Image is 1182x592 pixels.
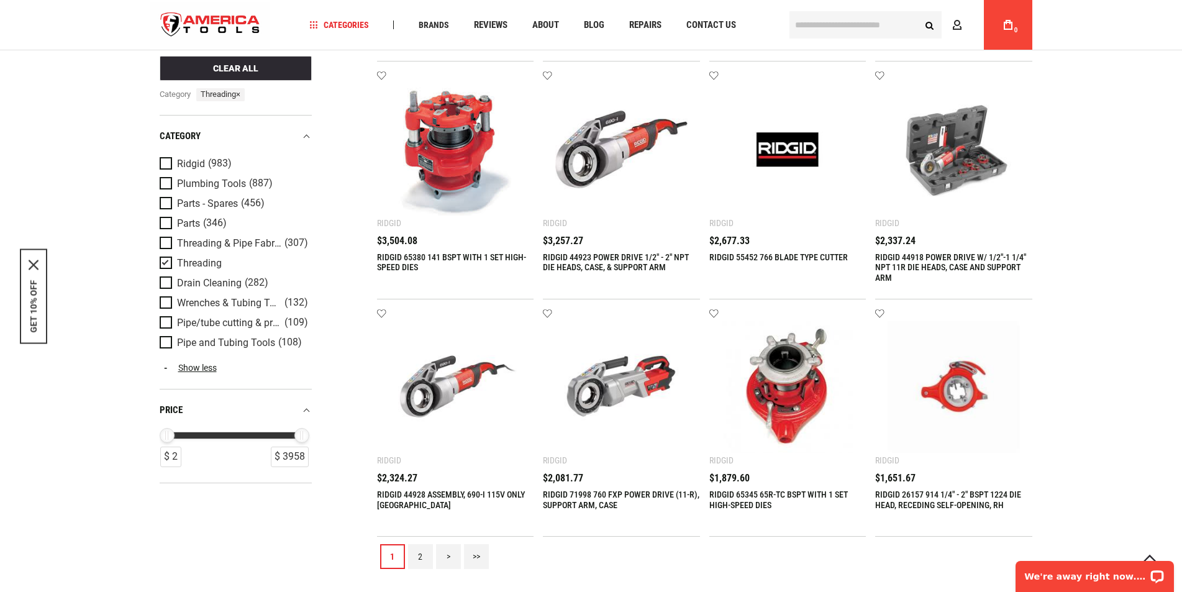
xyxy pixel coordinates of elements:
span: Wrenches & Tubing Tools [177,298,281,309]
span: About [532,20,559,30]
span: (109) [284,317,308,328]
img: RIDGID 26157 914 1/4 [888,321,1020,453]
img: RIDGID 71998 760 FXP POWER DRIVE (11-R), SUPPORT ARM, CASE [555,321,688,453]
a: > [436,544,461,569]
a: 2 [408,544,433,569]
span: Drain Cleaning [177,278,242,289]
span: Threading [177,258,222,269]
a: RIDGID 44928 ASSEMBLY, 690-I 115V ONLY [GEOGRAPHIC_DATA] [377,490,525,510]
a: Parts - Spares (456) [160,197,309,211]
img: RIDGID 65345 65R-TC BSPT WITH 1 SET HIGH-SPEED DIES [722,321,854,453]
span: Pipe and Tubing Tools [177,337,275,348]
div: Ridgid [377,218,401,228]
span: Threading [196,88,245,101]
div: Ridgid [709,218,734,228]
span: (132) [284,298,308,308]
a: RIDGID 44918 POWER DRIVE W/ 1/2"-1 1/4" NPT 11R DIE HEADS, CASE AND SUPPORT ARM [875,252,1026,283]
a: Pipe and Tubing Tools (108) [160,336,309,350]
a: Wrenches & Tubing Tools (132) [160,296,309,310]
span: Brands [419,20,449,29]
span: Ridgid [177,158,205,170]
span: $3,257.27 [543,236,583,246]
a: Categories [304,17,375,34]
span: Plumbing Tools [177,178,246,189]
svg: close icon [29,260,39,270]
a: Pipe/tube cutting & preparation (109) [160,316,309,330]
span: Categories [309,20,369,29]
div: Product Filters [160,115,312,483]
span: Reviews [474,20,507,30]
div: Ridgid [543,218,567,228]
a: RIDGID 26157 914 1/4" - 2" BSPT 1224 DIE HEAD, RECEDING SELF-OPENING, RH [875,490,1021,510]
span: Repairs [629,20,661,30]
a: 1 [380,544,405,569]
a: Threading [160,257,309,270]
img: RIDGID 44923 POWER DRIVE 1/2 [555,83,688,216]
div: Ridgid [875,218,899,228]
a: Ridgid (983) [160,157,309,171]
a: Blog [578,17,610,34]
iframe: LiveChat chat widget [1007,553,1182,592]
a: RIDGID 65380 141 BSPT WITH 1 SET HIGH-SPEED DIES [377,252,526,273]
span: Threading & Pipe Fabrication [177,238,281,249]
span: $2,337.24 [875,236,916,246]
div: Ridgid [709,455,734,465]
div: $ 3958 [271,447,309,467]
a: store logo [150,2,271,48]
a: RIDGID 65345 65R-TC BSPT WITH 1 SET HIGH-SPEED DIES [709,490,848,510]
span: (282) [245,278,268,288]
a: Drain Cleaning (282) [160,276,309,290]
a: RIDGID 55452 766 BLADE TYPE CUTTER [709,252,848,262]
img: RIDGID 44928 ASSEMBLY, 690-I 115V ONLY USA [389,321,522,453]
button: Close [29,260,39,270]
a: Contact Us [681,17,742,34]
span: Parts [177,218,200,229]
span: (307) [284,238,308,248]
div: Ridgid [875,455,899,465]
span: category [160,88,192,101]
span: (456) [241,198,265,209]
span: $2,324.27 [377,473,417,483]
span: $1,879.60 [709,473,750,483]
span: (108) [278,337,302,348]
span: (983) [208,158,232,169]
span: (887) [249,178,273,189]
a: Reviews [468,17,513,34]
a: >> [464,544,489,569]
a: About [527,17,565,34]
div: Ridgid [377,455,401,465]
span: Blog [584,20,604,30]
a: Parts (346) [160,217,309,230]
img: RIDGID 65380 141 BSPT WITH 1 SET HIGH-SPEED DIES [389,83,522,216]
div: $ 2 [160,447,181,467]
span: Contact Us [686,20,736,30]
button: Clear All [160,56,312,81]
span: $1,651.67 [875,473,916,483]
a: Repairs [624,17,667,34]
img: America Tools [150,2,271,48]
span: $2,081.77 [543,473,583,483]
span: $2,677.33 [709,236,750,246]
a: Threading & Pipe Fabrication (307) [160,237,309,250]
span: Parts - Spares [177,198,238,209]
button: GET 10% OFF [29,280,39,332]
span: (346) [203,218,227,229]
a: RIDGID 71998 760 FXP POWER DRIVE (11-R), SUPPORT ARM, CASE [543,490,699,510]
a: RIDGID 44923 POWER DRIVE 1/2" - 2" NPT DIE HEADS, CASE, & SUPPORT ARM [543,252,689,273]
div: Ridgid [543,455,567,465]
img: RIDGID 55452 766 BLADE TYPE CUTTER [722,83,854,216]
a: Brands [413,17,455,34]
button: Search [918,13,942,37]
div: price [160,402,312,419]
img: RIDGID 44918 POWER DRIVE W/ 1/2 [888,83,1020,216]
span: × [236,89,240,99]
div: category [160,128,312,145]
span: $3,504.08 [377,236,417,246]
a: Plumbing Tools (887) [160,177,309,191]
a: Show less [160,362,312,373]
span: Pipe/tube cutting & preparation [177,317,281,329]
span: 0 [1014,27,1018,34]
